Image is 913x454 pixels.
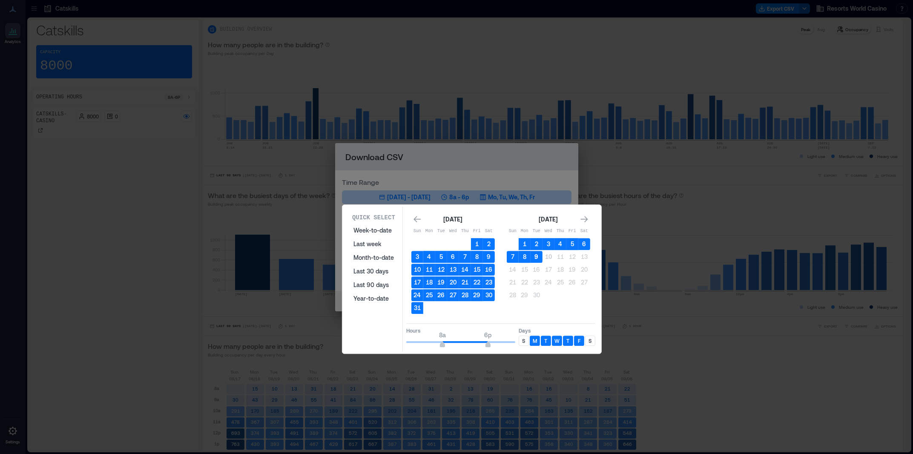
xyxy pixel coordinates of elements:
[554,264,566,276] button: 18
[459,264,471,276] button: 14
[483,228,495,235] p: Sat
[531,251,543,263] button: 9
[471,228,483,235] p: Fri
[447,225,459,237] th: Wednesday
[348,292,399,305] button: Year-to-date
[447,276,459,288] button: 20
[447,264,459,276] button: 13
[435,225,447,237] th: Tuesday
[348,224,399,237] button: Week-to-date
[543,264,554,276] button: 17
[531,289,543,301] button: 30
[348,237,399,251] button: Last week
[483,251,495,263] button: 9
[578,276,590,288] button: 27
[423,228,435,235] p: Mon
[507,276,519,288] button: 21
[411,302,423,314] button: 31
[483,264,495,276] button: 16
[435,289,447,301] button: 26
[447,228,459,235] p: Wed
[459,251,471,263] button: 7
[519,225,531,237] th: Monday
[566,251,578,263] button: 12
[411,276,423,288] button: 17
[439,331,446,339] span: 8a
[566,276,578,288] button: 26
[435,251,447,263] button: 5
[459,228,471,235] p: Thu
[507,228,519,235] p: Sun
[483,238,495,250] button: 2
[423,225,435,237] th: Monday
[459,225,471,237] th: Thursday
[447,251,459,263] button: 6
[543,228,554,235] p: Wed
[483,289,495,301] button: 30
[543,238,554,250] button: 3
[554,337,560,344] p: W
[522,337,525,344] p: S
[519,327,595,334] p: Days
[566,228,578,235] p: Fri
[411,228,423,235] p: Sun
[519,289,531,301] button: 29
[543,276,554,288] button: 24
[578,225,590,237] th: Saturday
[459,289,471,301] button: 28
[519,276,531,288] button: 22
[447,289,459,301] button: 27
[471,264,483,276] button: 15
[483,276,495,288] button: 23
[543,225,554,237] th: Wednesday
[533,337,537,344] p: M
[348,278,399,292] button: Last 90 days
[531,228,543,235] p: Tue
[423,251,435,263] button: 4
[411,251,423,263] button: 3
[531,225,543,237] th: Tuesday
[483,225,495,237] th: Saturday
[348,264,399,278] button: Last 30 days
[423,289,435,301] button: 25
[578,251,590,263] button: 13
[554,238,566,250] button: 4
[578,264,590,276] button: 20
[507,251,519,263] button: 7
[578,238,590,250] button: 6
[544,337,547,344] p: T
[435,264,447,276] button: 12
[531,264,543,276] button: 16
[519,228,531,235] p: Mon
[543,251,554,263] button: 10
[537,214,560,224] div: [DATE]
[459,276,471,288] button: 21
[566,264,578,276] button: 19
[411,289,423,301] button: 24
[566,238,578,250] button: 5
[507,225,519,237] th: Sunday
[578,228,590,235] p: Sat
[578,213,590,225] button: Go to next month
[471,238,483,250] button: 1
[578,337,580,344] p: F
[566,337,569,344] p: T
[471,289,483,301] button: 29
[531,276,543,288] button: 23
[484,331,491,339] span: 6p
[411,213,423,225] button: Go to previous month
[554,276,566,288] button: 25
[507,264,519,276] button: 14
[411,225,423,237] th: Sunday
[471,276,483,288] button: 22
[423,276,435,288] button: 18
[435,276,447,288] button: 19
[507,289,519,301] button: 28
[411,264,423,276] button: 10
[435,228,447,235] p: Tue
[352,213,395,222] p: Quick Select
[519,238,531,250] button: 1
[566,225,578,237] th: Friday
[554,228,566,235] p: Thu
[554,251,566,263] button: 11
